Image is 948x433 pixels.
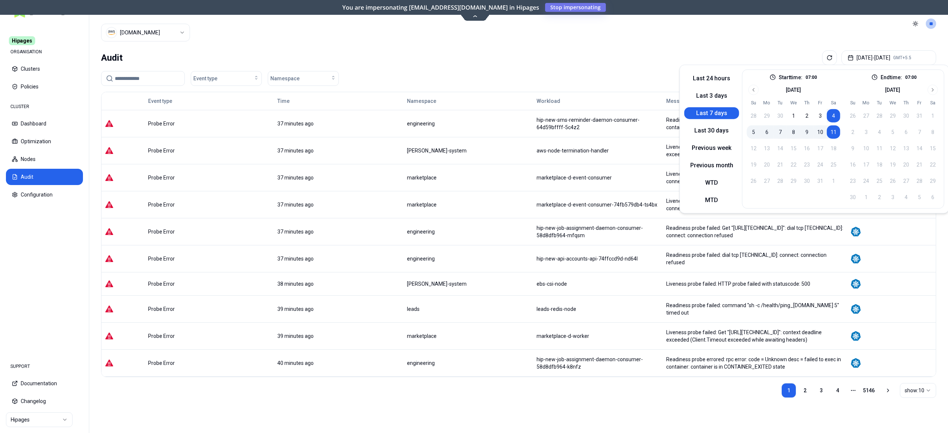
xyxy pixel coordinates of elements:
button: Last 24 hours [684,72,739,84]
div: Readiness probe errored: rpc error: code = Unknown desc = failed to exec in container: container ... [666,356,844,370]
th: Thursday [899,100,913,106]
div: marketplace-d-event-consumer [537,174,660,181]
img: kubernetes [850,226,861,237]
button: Last 30 days [684,124,739,136]
button: Documentation [6,375,83,392]
button: Event type [191,71,262,86]
button: Nodes [6,151,83,167]
div: Probe Error [148,174,271,181]
button: 10 [814,125,827,139]
div: Readiness probe failed: dial tcp [TECHNICAL_ID]: connect: connection refused [666,251,844,266]
th: Monday [859,100,873,106]
a: 4 [830,383,845,398]
div: Readiness probe errored: rpc error: code = Unknown desc = failed to exec in container: container ... [666,116,844,131]
button: Dashboard [6,115,83,132]
img: error [105,227,114,236]
span: 37 minutes ago [277,202,314,208]
button: 9 [800,125,814,139]
div: engineering [407,228,530,235]
button: Previous week [684,142,739,154]
th: Friday [913,100,926,106]
th: Saturday [827,100,840,106]
th: Saturday [926,100,939,106]
button: Optimization [6,133,83,150]
th: Tuesday [774,100,787,106]
div: ebs-csi-node [537,280,660,288]
div: Probe Error [148,147,271,154]
button: Namespace [407,94,436,108]
div: hip-new-api-accounts-api-74ffccd9d-nd64l [537,255,660,262]
button: Time [277,94,290,108]
div: [PERSON_NAME]-system [407,280,530,288]
div: marketplace-d-worker [537,332,660,340]
div: Liveness probe failed: Get "[URL][TECHNICAL_ID]": dial tcp [TECHNICAL_ID]: connect: connection re... [666,197,844,212]
button: 1 [787,109,800,122]
img: aws [108,29,115,36]
span: 37 minutes ago [277,229,314,235]
div: Readiness probe failed: Get "[URL][TECHNICAL_ID]": dial tcp [TECHNICAL_ID]: connect: connection r... [666,224,844,239]
nav: pagination [781,383,876,398]
img: error [105,200,114,209]
div: leads-redis-node [537,305,660,313]
div: Liveness probe failed: Get "[URL][TECHNICAL_ID]": context deadline exceeded (Client.Timeout excee... [666,329,844,343]
th: Friday [814,100,827,106]
div: Probe Error [148,332,271,340]
p: 07:00 [805,74,817,80]
img: error [105,119,114,128]
span: 38 minutes ago [277,281,314,287]
div: Liveness probe failed: Get "[URL][TECHNICAL_ID]": context deadline exceeded (Client.Timeout excee... [666,143,844,158]
img: error [105,173,114,182]
div: engineering [407,120,530,127]
div: Readiness probe failed: command "sh -c /health/ping_[DOMAIN_NAME] 5" timed out [666,302,844,316]
img: kubernetes [850,358,861,369]
th: Wednesday [787,100,800,106]
span: 39 minutes ago [277,333,314,339]
div: engineering [407,359,530,367]
div: Liveness probe failed: Get "[URL][TECHNICAL_ID]": dial tcp [TECHNICAL_ID]: connect: connection re... [666,170,844,185]
button: 11 [827,125,840,139]
img: error [105,279,114,288]
button: Workload [537,94,560,108]
button: 6 [760,125,774,139]
div: Probe Error [148,201,271,208]
button: Policies [6,78,83,95]
button: Namespace [268,71,339,86]
span: Event type [193,75,217,82]
button: Go to previous month [748,85,759,95]
th: Monday [760,100,774,106]
div: hip-new-job-assignment-daemon-consumer-58d8dfb964-k8nfz [537,356,660,370]
div: Probe Error [148,359,271,367]
button: 28 [747,109,760,122]
div: marketplace-d-event-consumer-74fb579db4-ts4bx [537,201,660,208]
div: [PERSON_NAME]-system [407,147,530,154]
div: Probe Error [148,305,271,313]
button: Go to next month [928,85,938,95]
img: error [105,305,114,313]
button: Last 3 days [684,90,739,101]
button: 2 [800,109,814,122]
img: error [105,146,114,155]
span: Namespace [270,75,300,82]
div: leads [407,305,530,313]
span: 37 minutes ago [277,175,314,181]
span: 37 minutes ago [277,256,314,262]
span: Hipages [9,36,35,45]
button: 7 [774,125,787,139]
button: Previous month [684,159,739,171]
button: 4 [827,109,840,122]
button: Configuration [6,187,83,203]
div: marketplace [407,201,530,208]
a: 3 [814,383,829,398]
button: Changelog [6,393,83,409]
button: Message [666,94,689,108]
button: Clusters [6,61,83,77]
img: kubernetes [850,253,861,264]
div: Probe Error [148,120,271,127]
button: 29 [760,109,774,122]
img: error [105,359,114,367]
span: 39 minutes ago [277,306,314,312]
div: CLUSTER [6,99,83,114]
button: WTD [684,177,739,188]
button: 3 [814,109,827,122]
img: kubernetes [850,278,861,289]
